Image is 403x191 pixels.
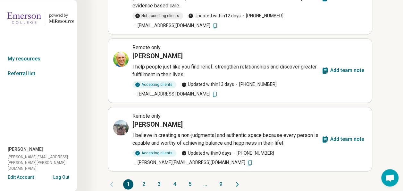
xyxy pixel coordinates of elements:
[123,179,133,189] button: 1
[53,174,69,179] button: Log Out
[132,63,319,78] p: I help people just like you find relief, strengthen relationships and discover greater fulfillmen...
[49,13,74,18] div: powered by
[132,120,183,129] h3: [PERSON_NAME]
[7,10,41,26] img: Emerson College
[200,179,210,189] span: ...
[139,179,149,189] button: 2
[231,150,274,157] span: [PHONE_NUMBER]
[132,12,183,19] div: Not accepting clients
[132,132,319,147] p: I believe in creating a non-judgmental and authentic space because every person is capable and wo...
[108,179,115,189] button: Previous page
[132,81,176,88] div: Accepting clients
[132,91,218,97] span: [EMAIL_ADDRESS][DOMAIN_NAME]
[234,81,277,88] span: [PHONE_NUMBER]
[181,81,234,88] span: Updated within 13 days
[185,179,195,189] button: 5
[154,179,164,189] button: 3
[215,179,226,189] button: 9
[381,169,399,186] a: Open chat
[319,132,367,147] button: Add team note
[181,150,231,157] span: Updated within 0 days
[319,63,367,78] button: Add team note
[3,10,74,26] a: Emerson Collegepowered by
[188,13,241,19] span: Updated within 12 days
[132,22,218,29] span: [EMAIL_ADDRESS][DOMAIN_NAME]
[8,174,34,181] button: Edit Account
[233,179,241,189] button: Next page
[132,150,176,157] div: Accepting clients
[132,44,161,50] span: Remote only
[241,13,283,19] span: [PHONE_NUMBER]
[8,146,43,153] span: [PERSON_NAME]
[8,154,77,171] span: [PERSON_NAME][EMAIL_ADDRESS][PERSON_NAME][PERSON_NAME][DOMAIN_NAME]
[132,113,161,119] span: Remote only
[169,179,180,189] button: 4
[132,51,183,60] h3: [PERSON_NAME]
[132,159,253,166] span: [PERSON_NAME][EMAIL_ADDRESS][DOMAIN_NAME]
